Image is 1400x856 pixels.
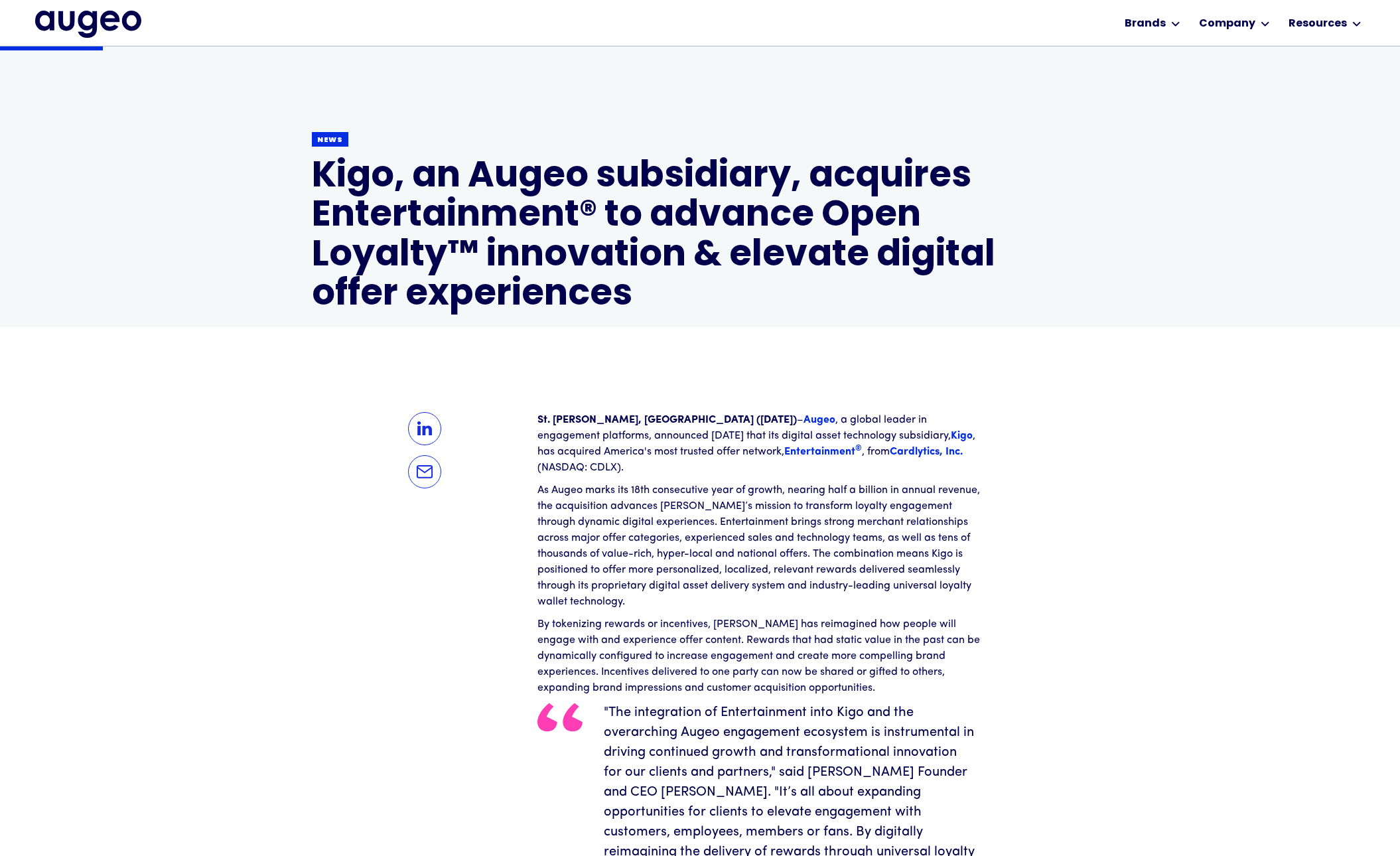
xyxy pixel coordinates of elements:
h1: Kigo, an Augeo subsidiary, acquires Entertainment® to advance Open Loyalty™ innovation & elevate ... [312,158,1088,316]
a: Kigo [951,431,973,441]
div: Company [1199,16,1255,32]
sup: ® [855,445,862,453]
img: Augeo's full logo in midnight blue. [35,11,141,37]
span: , a global leader in engagement platforms, announced [DATE] that its digital asset technology sub... [537,415,951,441]
div: Brands [1125,16,1166,32]
a: home [35,11,141,37]
div: News [317,135,343,145]
span: Entertainment [784,447,855,457]
span: , from [862,447,890,457]
span: (NASDAQ: CDLX). [537,463,624,473]
div: Resources [1289,16,1347,32]
a: Augeo [804,415,835,425]
p: As Augeo marks its 18th consecutive year of growth, nearing half a billion in annual revenue, the... [537,482,989,610]
span: , has acquired America's most trusted offer network, [537,431,975,457]
span: – [797,415,804,425]
strong: St. [PERSON_NAME], [GEOGRAPHIC_DATA] ([DATE]) [537,415,797,425]
a: Entertainment® [784,447,862,457]
a: Cardlytics, Inc. [890,447,963,457]
p: By tokenizing rewards or incentives, [PERSON_NAME] has reimagined how people will engage with and... [537,616,989,696]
